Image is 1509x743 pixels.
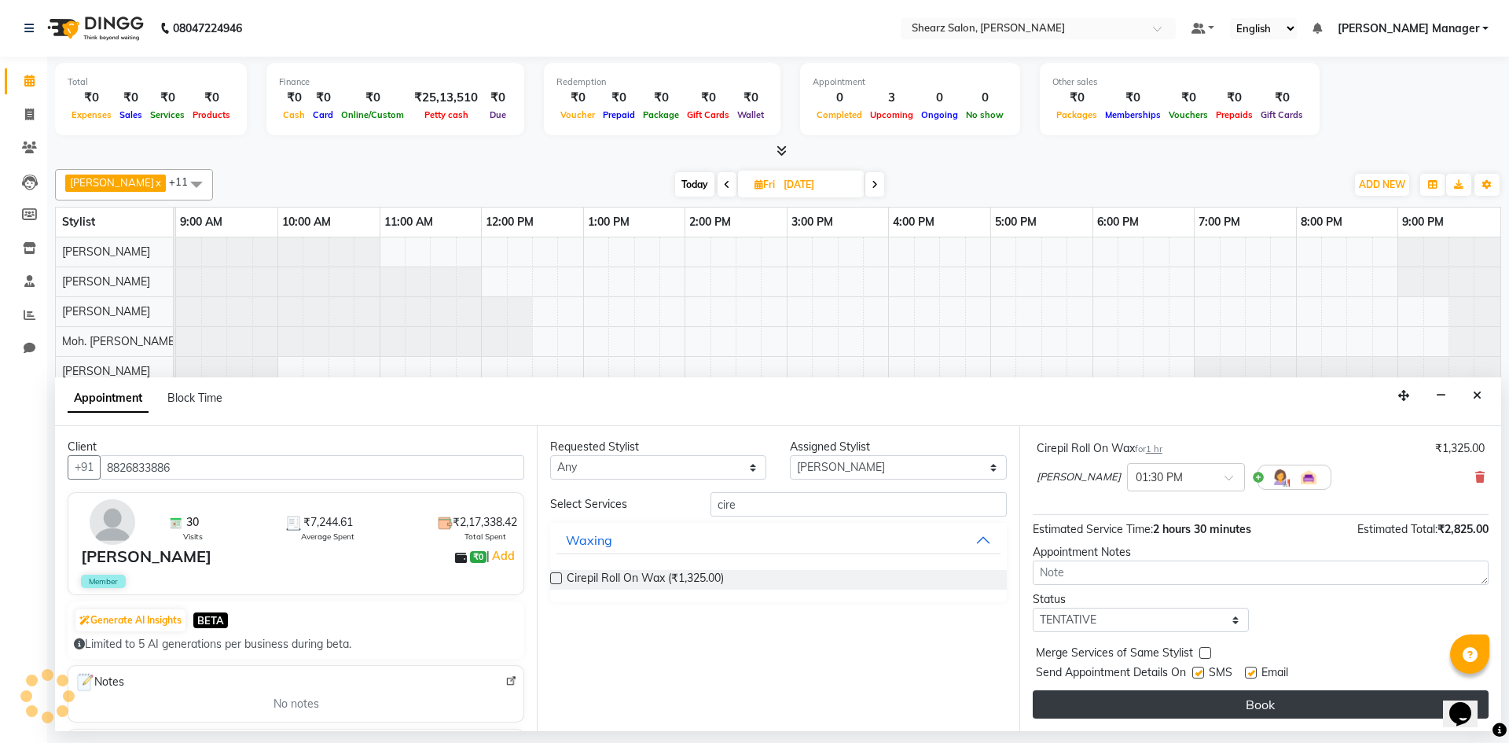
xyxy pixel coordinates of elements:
[189,109,234,120] span: Products
[1033,522,1153,536] span: Estimated Service Time:
[68,75,234,89] div: Total
[1036,664,1186,684] span: Send Appointment Details On
[538,496,698,513] div: Select Services
[279,109,309,120] span: Cash
[484,89,512,107] div: ₹0
[1212,109,1257,120] span: Prepaids
[1052,75,1307,89] div: Other sales
[1338,20,1479,37] span: [PERSON_NAME] Manager
[790,439,1006,455] div: Assigned Stylist
[683,109,733,120] span: Gift Cards
[1052,109,1101,120] span: Packages
[917,89,962,107] div: 0
[1437,522,1489,536] span: ₹2,825.00
[278,211,335,234] a: 10:00 AM
[685,211,735,234] a: 2:00 PM
[62,364,150,378] span: [PERSON_NAME]
[167,391,222,405] span: Block Time
[154,176,161,189] a: x
[917,109,962,120] span: Ongoing
[813,75,1008,89] div: Appointment
[683,89,733,107] div: ₹0
[1355,174,1409,196] button: ADD NEW
[556,109,599,120] span: Voucher
[173,6,242,50] b: 08047224946
[464,531,506,543] span: Total Spent
[1212,89,1257,107] div: ₹0
[566,531,612,550] div: Waxing
[1466,384,1489,408] button: Close
[599,89,639,107] div: ₹0
[639,89,683,107] div: ₹0
[193,612,228,627] span: BETA
[70,176,154,189] span: [PERSON_NAME]
[68,89,116,107] div: ₹0
[556,89,599,107] div: ₹0
[556,526,1000,554] button: Waxing
[470,551,486,564] span: ₹0
[1101,109,1165,120] span: Memberships
[81,545,211,568] div: [PERSON_NAME]
[1357,522,1437,536] span: Estimated Total:
[62,334,188,348] span: Moh. [PERSON_NAME] ...
[556,75,768,89] div: Redemption
[1195,211,1244,234] a: 7:00 PM
[1135,443,1162,454] small: for
[1146,443,1162,454] span: 1 hr
[1033,591,1249,608] div: Status
[301,531,354,543] span: Average Spent
[62,274,150,289] span: [PERSON_NAME]
[68,109,116,120] span: Expenses
[1037,469,1121,485] span: [PERSON_NAME]
[1443,680,1493,727] iframe: chat widget
[420,109,472,120] span: Petty cash
[962,109,1008,120] span: No show
[81,575,126,588] span: Member
[176,211,226,234] a: 9:00 AM
[710,492,1007,517] input: Search by service name
[279,89,309,107] div: ₹0
[889,211,938,234] a: 4:00 PM
[1297,211,1346,234] a: 8:00 PM
[1033,544,1489,561] div: Appointment Notes
[1435,440,1485,457] div: ₹1,325.00
[733,109,768,120] span: Wallet
[169,175,200,188] span: +11
[1299,468,1318,487] img: Interior.png
[1257,109,1307,120] span: Gift Cards
[486,546,517,565] span: |
[274,696,319,712] span: No notes
[75,672,124,693] span: Notes
[62,215,95,229] span: Stylist
[100,455,524,480] input: Search by Name/Mobile/Email/Code
[567,570,724,590] span: Cirepil Roll On Wax (₹1,325.00)
[962,89,1008,107] div: 0
[337,89,408,107] div: ₹0
[62,245,150,259] span: [PERSON_NAME]
[991,211,1041,234] a: 5:00 PM
[453,514,517,531] span: ₹2,17,338.42
[779,173,857,197] input: 2025-09-05
[788,211,837,234] a: 3:00 PM
[866,109,917,120] span: Upcoming
[599,109,639,120] span: Prepaid
[1261,664,1288,684] span: Email
[813,89,866,107] div: 0
[75,609,185,631] button: Generate AI Insights
[40,6,148,50] img: logo
[1093,211,1143,234] a: 6:00 PM
[146,89,189,107] div: ₹0
[303,514,353,531] span: ₹7,244.61
[1033,690,1489,719] button: Book
[1036,645,1193,664] span: Merge Services of Same Stylist
[550,439,766,455] div: Requested Stylist
[482,211,538,234] a: 12:00 PM
[751,178,779,190] span: Fri
[866,89,917,107] div: 3
[186,514,199,531] span: 30
[490,546,517,565] a: Add
[733,89,768,107] div: ₹0
[116,109,146,120] span: Sales
[1359,178,1405,190] span: ADD NEW
[675,172,714,197] span: Today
